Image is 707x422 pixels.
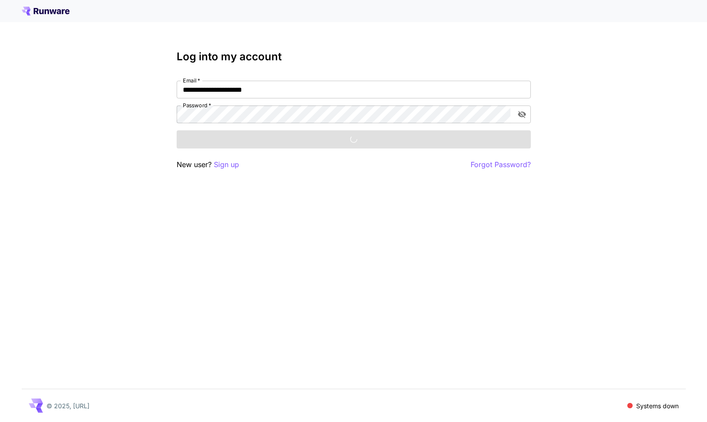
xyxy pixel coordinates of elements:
label: Email [183,77,200,84]
p: Systems down [636,401,679,410]
p: New user? [177,159,239,170]
button: Forgot Password? [471,159,531,170]
p: © 2025, [URL] [46,401,89,410]
h3: Log into my account [177,51,531,63]
button: toggle password visibility [514,106,530,122]
label: Password [183,102,211,109]
button: Sign up [214,159,239,170]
